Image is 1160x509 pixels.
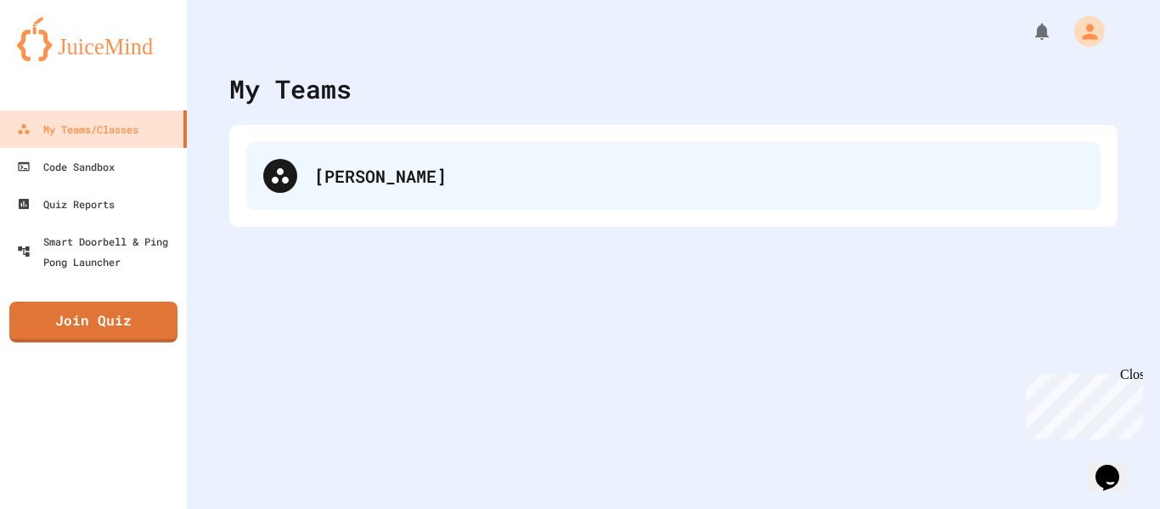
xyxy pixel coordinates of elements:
div: [PERSON_NAME] [314,163,1084,189]
div: [PERSON_NAME] [246,142,1101,210]
div: My Teams [229,70,352,108]
div: Code Sandbox [17,156,115,177]
div: Quiz Reports [17,194,115,214]
img: logo-orange.svg [17,17,170,61]
div: Chat with us now!Close [7,7,117,108]
iframe: chat widget [1089,441,1143,492]
div: Smart Doorbell & Ping Pong Launcher [17,231,180,272]
iframe: chat widget [1019,367,1143,439]
div: My Teams/Classes [17,119,138,139]
a: Join Quiz [9,302,177,342]
div: My Notifications [1000,17,1056,46]
div: My Account [1056,12,1109,51]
